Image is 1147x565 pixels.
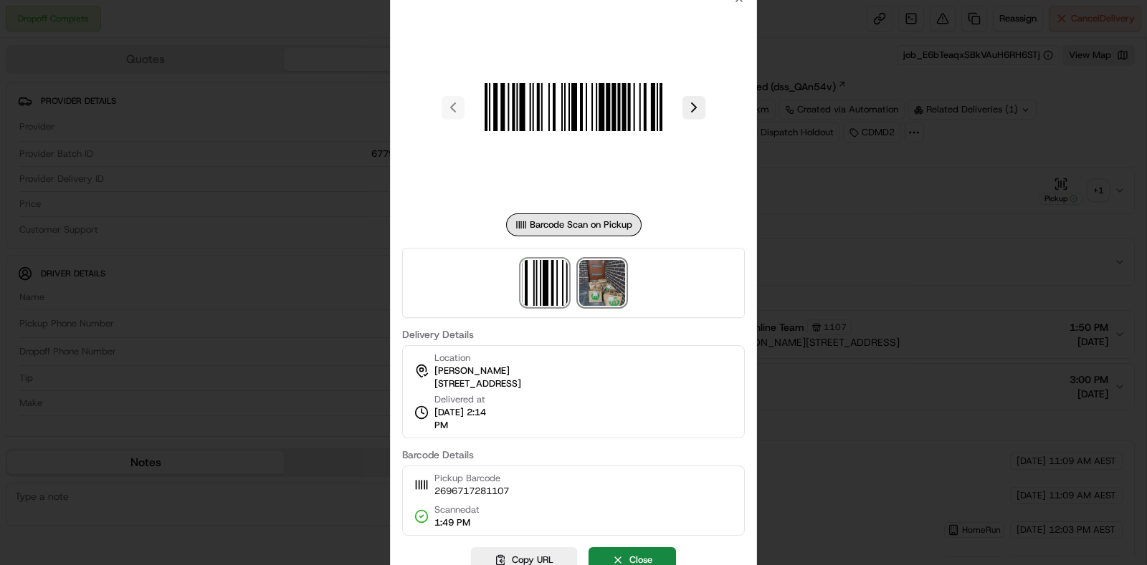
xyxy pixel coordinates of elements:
[434,503,480,516] span: Scanned at
[402,450,745,460] label: Barcode Details
[434,352,470,364] span: Location
[579,260,625,306] img: photo_proof_of_delivery image
[434,485,509,498] span: 2696717281107
[522,260,568,306] img: barcode_scan_on_pickup image
[506,213,642,236] div: Barcode Scan on Pickup
[470,4,677,211] img: barcode_scan_on_pickup image
[402,329,745,339] label: Delivery Details
[434,364,510,377] span: [PERSON_NAME]
[434,377,521,390] span: [STREET_ADDRESS]
[434,516,480,529] span: 1:49 PM
[434,393,500,406] span: Delivered at
[434,406,500,432] span: [DATE] 2:14 PM
[434,472,509,485] span: Pickup Barcode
